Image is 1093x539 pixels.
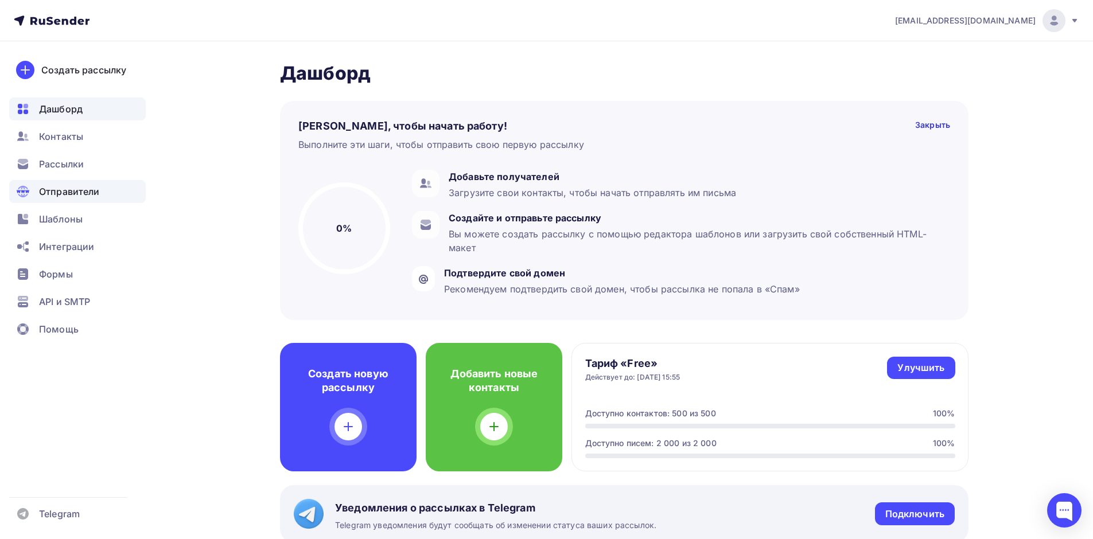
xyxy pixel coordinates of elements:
span: Интеграции [39,240,94,253]
div: Подтвердите свой домен [444,266,800,280]
h5: 0% [336,221,352,235]
div: Доступно писем: 2 000 из 2 000 [585,438,717,449]
div: Выполните эти шаги, чтобы отправить свою первую рассылку [298,138,584,151]
a: Дашборд [9,97,146,120]
span: Контакты [39,130,83,143]
span: Шаблоны [39,212,83,226]
div: Вы можете создать рассылку с помощью редактора шаблонов или загрузить свой собственный HTML-макет [449,227,944,255]
a: [EMAIL_ADDRESS][DOMAIN_NAME] [895,9,1079,32]
a: Контакты [9,125,146,148]
span: Дашборд [39,102,83,116]
span: Telegram уведомления будут сообщать об изменении статуса ваших рассылок. [335,520,656,531]
div: 100% [933,408,955,419]
div: Закрыть [915,119,950,133]
a: Шаблоны [9,208,146,231]
a: Отправители [9,180,146,203]
div: Добавьте получателей [449,170,736,183]
span: API и SMTP [39,295,90,308]
div: Подключить [885,507,944,521]
div: 100% [933,438,955,449]
span: Формы [39,267,73,281]
h4: Тариф «Free» [585,357,680,370]
h4: Создать новую рассылку [298,367,398,395]
span: Отправители [39,185,100,198]
div: Доступно контактов: 500 из 500 [585,408,716,419]
div: Создайте и отправьте рассылку [449,211,944,225]
a: Рассылки [9,153,146,175]
h4: Добавить новые контакты [444,367,544,395]
h4: [PERSON_NAME], чтобы начать работу! [298,119,507,133]
span: Рассылки [39,157,84,171]
div: Загрузите свои контакты, чтобы начать отправлять им письма [449,186,736,200]
div: Улучшить [897,361,944,374]
span: [EMAIL_ADDRESS][DOMAIN_NAME] [895,15,1036,26]
span: Telegram [39,507,80,521]
h2: Дашборд [280,62,968,85]
div: Рекомендуем подтвердить свой домен, чтобы рассылка не попала в «Спам» [444,282,800,296]
div: Действует до: [DATE] 15:55 [585,373,680,382]
span: Помощь [39,322,79,336]
span: Уведомления о рассылках в Telegram [335,501,656,515]
div: Создать рассылку [41,63,126,77]
a: Формы [9,263,146,286]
